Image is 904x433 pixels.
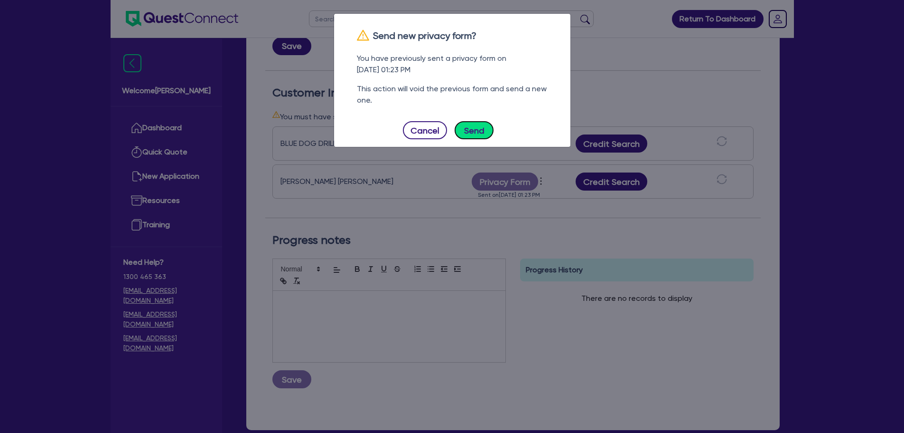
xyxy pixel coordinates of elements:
div: You have previously sent a privacy form on [357,53,548,76]
h3: Send new privacy form? [357,29,548,41]
button: Cancel [403,121,447,139]
div: This action will void the previous form and send a new one. [357,83,548,106]
button: Send [455,121,494,139]
span: warning [357,29,369,41]
div: [DATE] 01:23 PM [357,64,548,76]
